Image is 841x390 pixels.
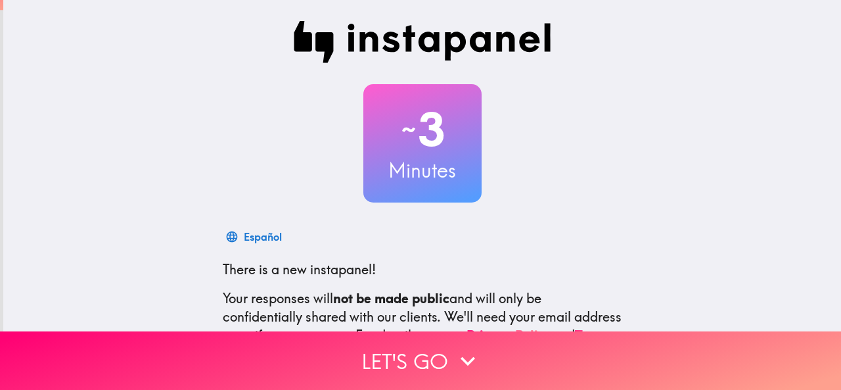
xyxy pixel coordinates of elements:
a: Privacy Policy [466,327,552,343]
h2: 3 [363,103,482,157]
h3: Minutes [363,157,482,184]
img: Instapanel [294,21,551,63]
p: Your responses will and will only be confidentially shared with our clients. We'll need your emai... [223,289,622,345]
b: not be made public [333,290,449,306]
span: There is a new instapanel! [223,261,376,278]
button: Español [223,224,287,250]
span: ~ [399,110,418,149]
a: Terms [575,327,612,343]
div: Español [244,228,282,246]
